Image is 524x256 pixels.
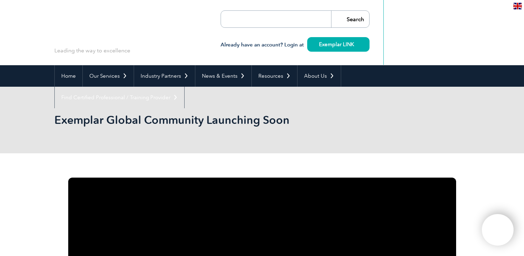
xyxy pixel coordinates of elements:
img: en [513,3,522,9]
a: Our Services [83,65,134,87]
p: Leading the way to excellence [54,47,130,54]
a: Industry Partners [134,65,195,87]
input: Search [331,11,369,27]
img: svg+xml;nitro-empty-id=MzUxOjIzMg==-1;base64,PHN2ZyB2aWV3Qm94PSIwIDAgMTEgMTEiIHdpZHRoPSIxMSIgaGVp... [354,42,358,46]
h3: Already have an account? Login at [221,41,370,49]
a: Find Certified Professional / Training Provider [55,87,184,108]
a: News & Events [195,65,251,87]
a: About Us [297,65,341,87]
img: svg+xml;nitro-empty-id=MTMzODoxMTY=-1;base64,PHN2ZyB2aWV3Qm94PSIwIDAgNDAwIDQwMCIgd2lkdGg9IjQwMCIg... [489,221,506,239]
h2: Exemplar Global Community Launching Soon [54,114,345,126]
a: Home [55,65,82,87]
a: Resources [252,65,297,87]
a: Exemplar LINK [307,37,370,52]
